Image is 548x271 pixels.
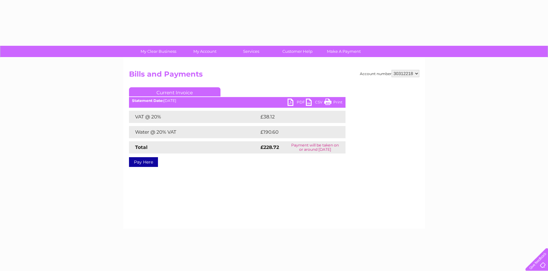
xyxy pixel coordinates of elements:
[129,87,220,96] a: Current Invoice
[306,99,324,107] a: CSV
[288,99,306,107] a: PDF
[135,144,148,150] strong: Total
[226,46,276,57] a: Services
[319,46,369,57] a: Make A Payment
[324,99,342,107] a: Print
[360,70,419,77] div: Account number
[129,111,259,123] td: VAT @ 20%
[133,46,184,57] a: My Clear Business
[259,126,335,138] td: £190.60
[132,98,163,103] b: Statement Date:
[285,141,346,154] td: Payment will be taken on or around [DATE]
[129,126,259,138] td: Water @ 20% VAT
[129,70,419,81] h2: Bills and Payments
[129,157,158,167] a: Pay Here
[129,99,346,103] div: [DATE]
[272,46,323,57] a: Customer Help
[260,144,279,150] strong: £228.72
[180,46,230,57] a: My Account
[259,111,333,123] td: £38.12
